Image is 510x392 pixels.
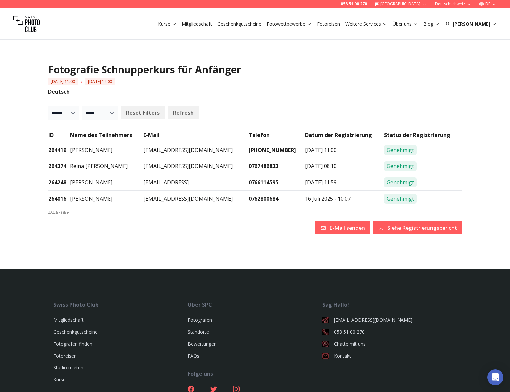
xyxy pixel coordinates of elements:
[249,179,278,186] a: 0766114595
[314,19,343,29] button: Fotoreisen
[126,109,160,117] b: Reset Filters
[345,21,387,27] a: Weitere Services
[48,88,462,96] p: Deutsch
[445,21,497,27] div: [PERSON_NAME]
[384,161,417,171] span: Genehmigt
[53,329,98,335] a: Geschenkgutscheine
[305,174,384,191] td: [DATE] 11:59
[249,146,296,154] a: [PHONE_NUMBER]
[143,131,248,142] td: E-Mail
[48,158,70,174] td: 264374
[53,341,92,347] a: Fotografen finden
[217,21,261,27] a: Geschenkgutscheine
[384,131,462,142] td: Status der Registrierung
[248,131,305,142] td: Telefon
[322,317,457,323] a: [EMAIL_ADDRESS][DOMAIN_NAME]
[249,195,278,202] a: 0762800684
[48,142,70,158] td: 264419
[70,191,143,207] td: [PERSON_NAME]
[267,21,312,27] a: Fotowettbewerbe
[173,109,194,117] b: Refresh
[53,376,66,383] a: Kurse
[421,19,442,29] button: Blog
[168,106,199,119] button: Refresh
[188,370,322,378] div: Folge uns
[384,194,417,204] span: Genehmigt
[158,21,177,27] a: Kurse
[48,174,70,191] td: 264248
[423,21,440,27] a: Blog
[179,19,215,29] button: Mitgliedschaft
[343,19,390,29] button: Weitere Services
[48,210,71,216] b: 4 / 4 Artikel
[305,158,384,174] td: [DATE] 08:10
[315,221,370,234] button: E-Mail senden
[48,64,462,76] h1: Fotografie Schnupperkurs für Anfänger
[188,341,217,347] a: Bewertungen
[182,21,212,27] a: Mitgliedschaft
[121,106,165,119] button: Reset Filters
[48,131,70,142] td: ID
[53,317,84,323] a: Mitgliedschaft
[155,19,179,29] button: Kurse
[373,221,462,234] button: Siehe Registrierungsbericht
[341,1,367,7] a: 058 51 00 270
[322,341,457,347] a: Chatte mit uns
[487,369,503,385] div: Open Intercom Messenger
[322,329,457,335] a: 058 51 00 270
[384,145,417,155] span: Genehmigt
[390,19,421,29] button: Über uns
[188,317,212,323] a: Fotografen
[249,163,278,170] a: 0767486833
[393,21,418,27] a: Über uns
[188,301,322,309] div: Über SPC
[305,191,384,207] td: 16 Juli 2025 - 10:07
[322,353,457,359] a: Kontakt
[53,353,77,359] a: Fotoreisen
[305,142,384,158] td: [DATE] 11:00
[317,21,340,27] a: Fotoreisen
[48,191,70,207] td: 264016
[384,177,417,187] span: Genehmigt
[305,131,384,142] td: Datum der Registrierung
[143,158,248,174] td: [EMAIL_ADDRESS][DOMAIN_NAME]
[188,329,209,335] a: Standorte
[70,131,143,142] td: Name des Teilnehmers
[70,158,143,174] td: Reina [PERSON_NAME]
[53,364,83,371] a: Studio mieten
[53,301,188,309] div: Swiss Photo Club
[70,142,143,158] td: [PERSON_NAME]
[13,11,40,37] img: Swiss photo club
[143,174,248,191] td: [EMAIL_ADDRESS]
[188,353,199,359] a: FAQs
[264,19,314,29] button: Fotowettbewerbe
[48,78,78,85] span: [DATE] 11:00
[85,78,115,85] span: [DATE] 12:00
[215,19,264,29] button: Geschenkgutscheine
[143,142,248,158] td: [EMAIL_ADDRESS][DOMAIN_NAME]
[143,191,248,207] td: [EMAIL_ADDRESS][DOMAIN_NAME]
[70,174,143,191] td: [PERSON_NAME]
[322,301,457,309] div: Sag Hallo!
